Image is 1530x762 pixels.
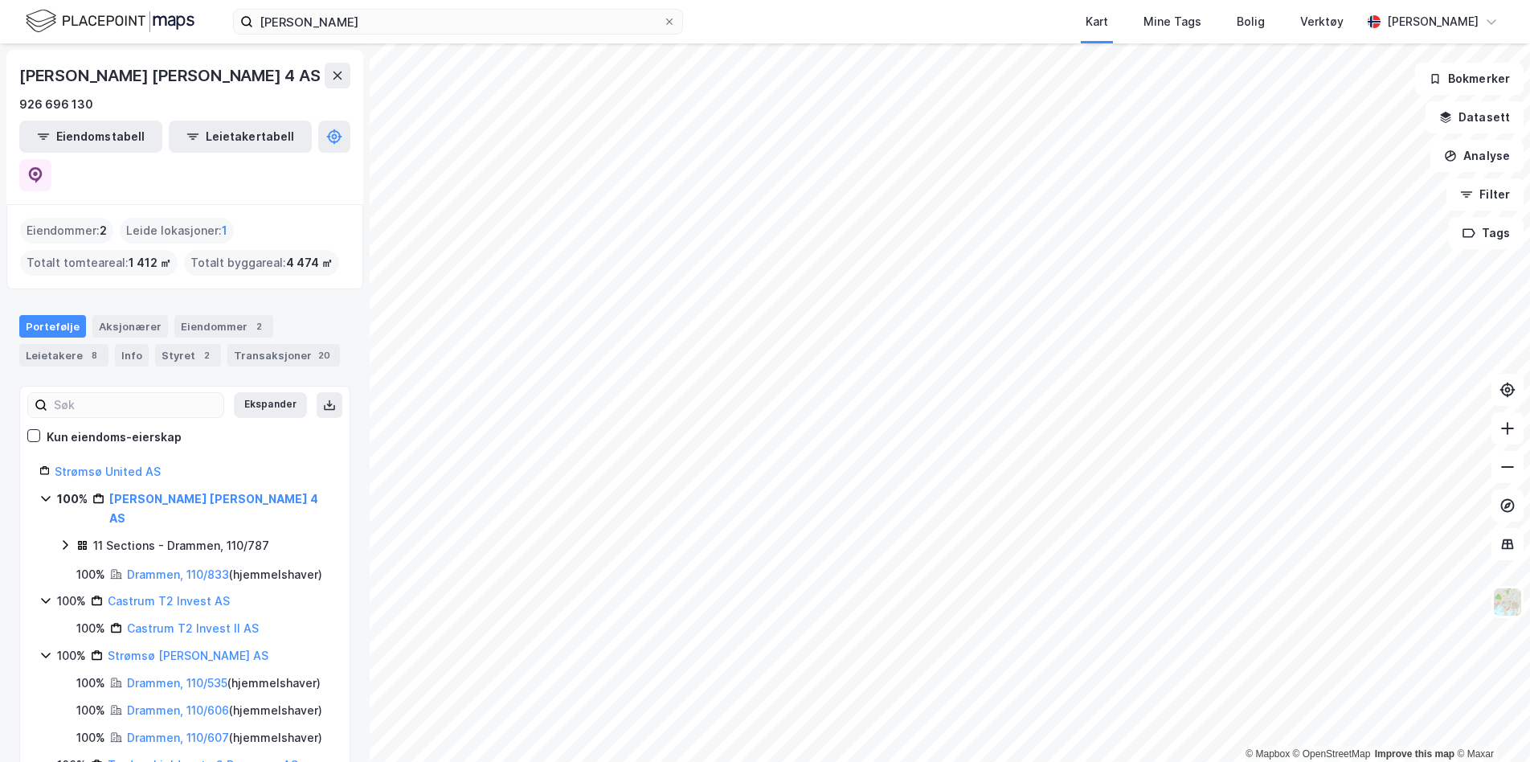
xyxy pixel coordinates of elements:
[1143,12,1201,31] div: Mine Tags
[127,728,322,748] div: ( hjemmelshaver )
[127,701,322,720] div: ( hjemmelshaver )
[57,490,88,509] div: 100%
[26,7,194,35] img: logo.f888ab2527a4732fd821a326f86c7f29.svg
[127,565,322,584] div: ( hjemmelshaver )
[86,347,102,363] div: 8
[1446,178,1524,211] button: Filter
[108,649,268,662] a: Strømsø [PERSON_NAME] AS
[253,10,663,34] input: Søk på adresse, matrikkel, gårdeiere, leietakere eller personer
[1449,217,1524,249] button: Tags
[1086,12,1108,31] div: Kart
[315,347,333,363] div: 20
[76,728,105,748] div: 100%
[1246,748,1290,760] a: Mapbox
[76,701,105,720] div: 100%
[127,676,227,690] a: Drammen, 110/535
[19,344,108,367] div: Leietakere
[1387,12,1479,31] div: [PERSON_NAME]
[19,315,86,338] div: Portefølje
[127,621,259,635] a: Castrum T2 Invest II AS
[20,218,113,244] div: Eiendommer :
[1450,685,1530,762] div: Kontrollprogram for chat
[109,492,318,525] a: [PERSON_NAME] [PERSON_NAME] 4 AS
[184,250,339,276] div: Totalt byggareal :
[100,221,107,240] span: 2
[1293,748,1371,760] a: OpenStreetMap
[47,393,223,417] input: Søk
[19,95,93,114] div: 926 696 130
[1426,101,1524,133] button: Datasett
[198,347,215,363] div: 2
[1375,748,1454,760] a: Improve this map
[127,567,229,581] a: Drammen, 110/833
[127,731,229,744] a: Drammen, 110/607
[1237,12,1265,31] div: Bolig
[19,63,324,88] div: [PERSON_NAME] [PERSON_NAME] 4 AS
[1450,685,1530,762] iframe: Chat Widget
[169,121,312,153] button: Leietakertabell
[115,344,149,367] div: Info
[1492,587,1523,617] img: Z
[286,253,333,272] span: 4 474 ㎡
[19,121,162,153] button: Eiendomstabell
[120,218,234,244] div: Leide lokasjoner :
[76,565,105,584] div: 100%
[76,674,105,693] div: 100%
[47,428,182,447] div: Kun eiendoms-eierskap
[93,536,269,555] div: 11 Sections - Drammen, 110/787
[1430,140,1524,172] button: Analyse
[55,465,161,478] a: Strømsø United AS
[129,253,171,272] span: 1 412 ㎡
[108,594,230,608] a: Castrum T2 Invest AS
[174,315,273,338] div: Eiendommer
[234,392,307,418] button: Ekspander
[57,646,86,666] div: 100%
[76,619,105,638] div: 100%
[155,344,221,367] div: Styret
[1300,12,1344,31] div: Verktøy
[127,674,321,693] div: ( hjemmelshaver )
[251,318,267,334] div: 2
[57,592,86,611] div: 100%
[1415,63,1524,95] button: Bokmerker
[222,221,227,240] span: 1
[92,315,168,338] div: Aksjonærer
[227,344,340,367] div: Transaksjoner
[20,250,178,276] div: Totalt tomteareal :
[127,703,229,717] a: Drammen, 110/606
